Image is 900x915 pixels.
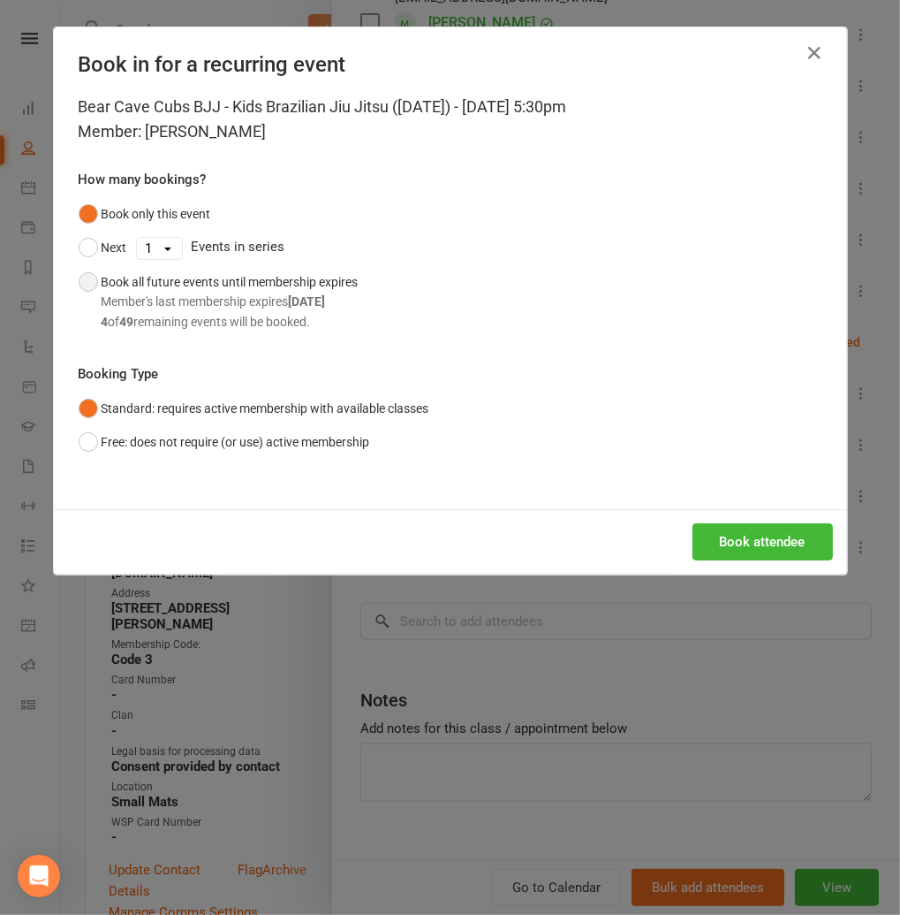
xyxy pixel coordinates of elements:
[79,392,429,425] button: Standard: requires active membership with available classes
[801,39,829,67] button: Close
[79,231,127,264] button: Next
[289,294,326,309] strong: [DATE]
[79,425,370,459] button: Free: does not require (or use) active membership
[102,315,109,329] strong: 4
[102,312,359,332] div: of remaining events will be booked.
[79,169,207,190] label: How many bookings?
[79,363,159,385] label: Booking Type
[79,231,822,264] div: Events in series
[120,315,134,329] strong: 49
[79,95,822,144] div: Bear Cave Cubs BJJ - Kids Brazilian Jiu Jitsu ([DATE]) - [DATE] 5:30pm Member: [PERSON_NAME]
[79,197,211,231] button: Book only this event
[102,272,359,332] div: Book all future events until membership expires
[18,855,60,897] div: Open Intercom Messenger
[692,523,833,560] button: Book attendee
[102,292,359,311] div: Member's last membership expires
[79,52,822,77] h4: Book in for a recurring event
[79,265,359,339] button: Book all future events until membership expiresMember's last membership expires[DATE]4of49remaini...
